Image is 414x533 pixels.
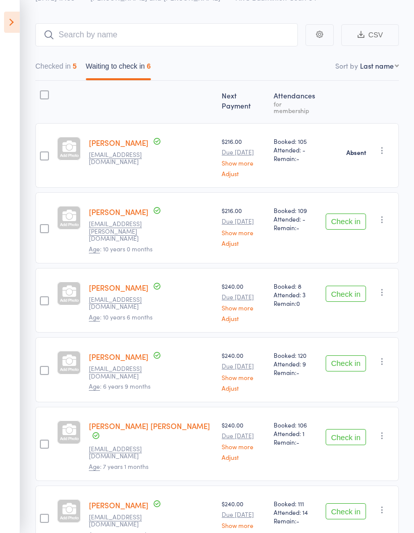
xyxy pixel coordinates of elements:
[274,429,318,438] span: Attended: 1
[222,432,266,439] small: Due [DATE]
[296,368,299,377] span: -
[89,351,148,362] a: [PERSON_NAME]
[89,151,154,166] small: rahul.ganapathi@gmail.com
[274,145,318,154] span: Attended: -
[89,462,148,471] span: : 7 years 1 months
[274,299,318,307] span: Remain:
[296,516,299,525] span: -
[218,85,270,119] div: Next Payment
[296,299,300,307] span: 0
[222,511,266,518] small: Due [DATE]
[274,359,318,368] span: Attended: 9
[89,206,148,217] a: [PERSON_NAME]
[222,229,266,236] a: Show more
[222,282,266,322] div: $240.00
[89,382,150,391] span: : 6 years 9 months
[222,443,266,450] a: Show more
[326,429,366,445] button: Check in
[296,223,299,232] span: -
[89,500,148,510] a: [PERSON_NAME]
[222,454,266,460] a: Adjust
[274,282,318,290] span: Booked: 8
[274,508,318,516] span: Attended: 14
[89,365,154,380] small: sujith1224@gmail.com
[222,385,266,391] a: Adjust
[73,62,77,70] div: 5
[89,220,154,242] small: Gayatri.karthik@gmail.com
[222,240,266,246] a: Adjust
[89,420,210,431] a: [PERSON_NAME] [PERSON_NAME]
[274,100,318,114] div: for membership
[222,351,266,391] div: $240.00
[89,244,152,253] span: : 10 years 0 months
[89,296,154,310] small: Ritish2021@gmail.com
[222,206,266,246] div: $216.00
[326,355,366,371] button: Check in
[222,315,266,322] a: Adjust
[274,154,318,163] span: Remain:
[274,137,318,145] span: Booked: 105
[296,438,299,446] span: -
[274,223,318,232] span: Remain:
[222,148,266,155] small: Due [DATE]
[222,522,266,528] a: Show more
[147,62,151,70] div: 6
[222,159,266,166] a: Show more
[89,137,148,148] a: [PERSON_NAME]
[89,445,154,460] small: shan2877@gmail.com
[346,148,366,156] strong: Absent
[222,170,266,177] a: Adjust
[274,368,318,377] span: Remain:
[35,57,77,80] button: Checked in5
[35,23,298,46] input: Search by name
[222,218,266,225] small: Due [DATE]
[341,24,399,46] button: CSV
[326,214,366,230] button: Check in
[222,374,266,381] a: Show more
[296,154,299,163] span: -
[89,282,148,293] a: [PERSON_NAME]
[274,351,318,359] span: Booked: 120
[274,290,318,299] span: Attended: 3
[89,513,154,528] small: cit03sriram@gmail.com
[222,362,266,369] small: Due [DATE]
[274,215,318,223] span: Attended: -
[270,85,322,119] div: Atten­dances
[326,286,366,302] button: Check in
[86,57,151,80] button: Waiting to check in6
[274,206,318,215] span: Booked: 109
[222,420,266,460] div: $240.00
[274,499,318,508] span: Booked: 111
[222,293,266,300] small: Due [DATE]
[360,61,394,71] div: Last name
[326,503,366,519] button: Check in
[274,438,318,446] span: Remain:
[89,312,152,322] span: : 10 years 6 months
[335,61,358,71] label: Sort by
[222,137,266,177] div: $216.00
[274,420,318,429] span: Booked: 106
[222,304,266,311] a: Show more
[274,516,318,525] span: Remain:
